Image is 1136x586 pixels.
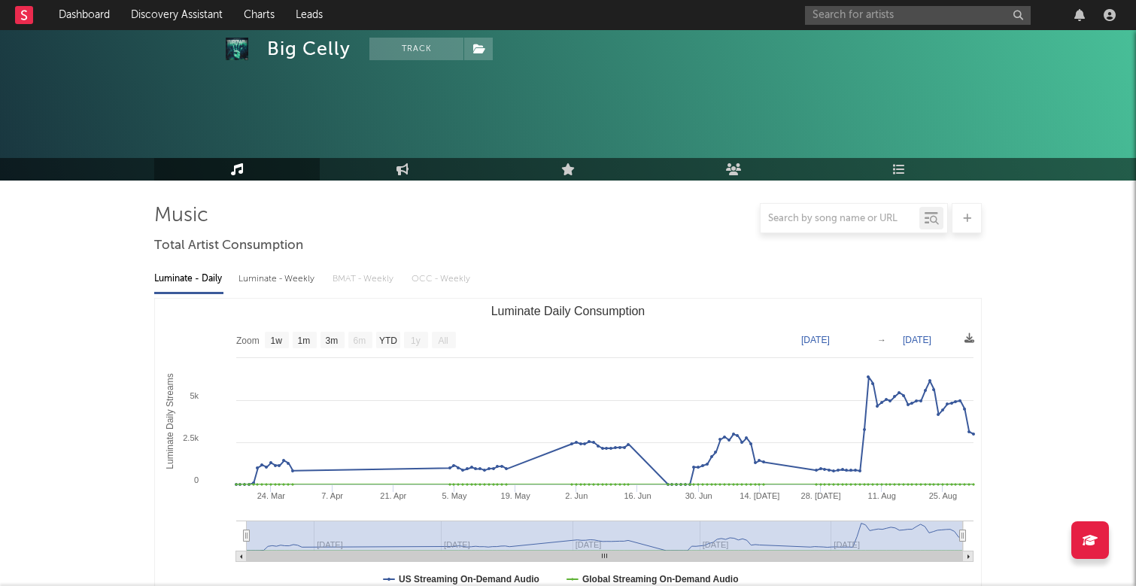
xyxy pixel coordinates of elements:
[326,336,339,346] text: 3m
[267,38,351,60] div: Big Celly
[761,213,919,225] input: Search by song name or URL
[801,491,841,500] text: 28. [DATE]
[582,574,739,584] text: Global Streaming On-Demand Audio
[685,491,712,500] text: 30. Jun
[740,491,779,500] text: 14. [DATE]
[194,475,199,484] text: 0
[624,491,651,500] text: 16. Jun
[154,237,303,255] span: Total Artist Consumption
[929,491,957,500] text: 25. Aug
[877,335,886,345] text: →
[380,491,406,500] text: 21. Apr
[491,305,645,317] text: Luminate Daily Consumption
[154,266,223,292] div: Luminate - Daily
[271,336,283,346] text: 1w
[190,391,199,400] text: 5k
[399,574,539,584] text: US Streaming On-Demand Audio
[236,336,260,346] text: Zoom
[369,38,463,60] button: Track
[411,336,421,346] text: 1y
[165,373,175,469] text: Luminate Daily Streams
[238,266,317,292] div: Luminate - Weekly
[257,491,286,500] text: 24. Mar
[298,336,311,346] text: 1m
[868,491,896,500] text: 11. Aug
[801,335,830,345] text: [DATE]
[903,335,931,345] text: [DATE]
[501,491,531,500] text: 19. May
[442,491,467,500] text: 5. May
[565,491,588,500] text: 2. Jun
[321,491,343,500] text: 7. Apr
[354,336,366,346] text: 6m
[805,6,1031,25] input: Search for artists
[438,336,448,346] text: All
[183,433,199,442] text: 2.5k
[379,336,397,346] text: YTD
